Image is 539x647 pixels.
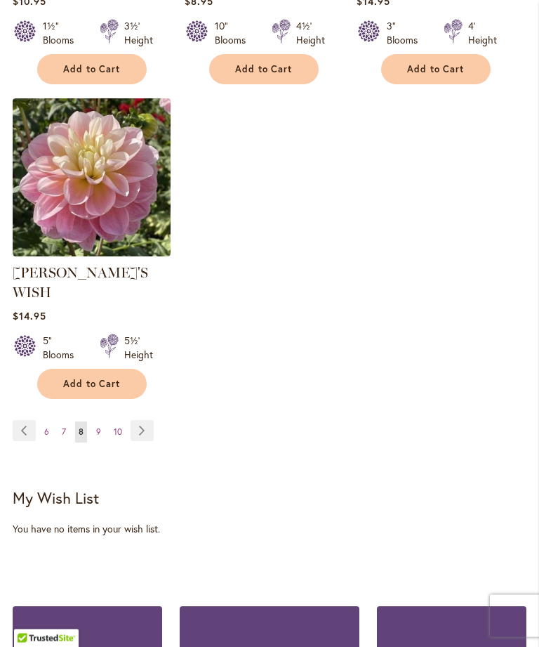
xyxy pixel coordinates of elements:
[468,20,497,48] div: 4' Height
[13,310,46,323] span: $14.95
[63,379,121,391] span: Add to Cart
[11,597,50,636] iframe: Launch Accessibility Center
[381,55,491,85] button: Add to Cart
[110,422,126,443] a: 10
[235,64,293,76] span: Add to Cart
[13,247,171,260] a: Gabbie's Wish
[43,20,83,48] div: 1½" Blooms
[41,422,53,443] a: 6
[114,427,122,438] span: 10
[37,55,147,85] button: Add to Cart
[44,427,49,438] span: 6
[93,422,105,443] a: 9
[13,523,526,537] div: You have no items in your wish list.
[407,64,465,76] span: Add to Cart
[62,427,66,438] span: 7
[296,20,325,48] div: 4½' Height
[96,427,101,438] span: 9
[13,265,148,301] a: [PERSON_NAME]'S WISH
[13,488,99,509] strong: My Wish List
[43,334,83,362] div: 5" Blooms
[387,20,427,48] div: 3" Blooms
[13,99,171,257] img: Gabbie's Wish
[124,20,153,48] div: 3½' Height
[215,20,255,48] div: 10" Blooms
[37,370,147,400] button: Add to Cart
[79,427,84,438] span: 8
[58,422,69,443] a: 7
[209,55,319,85] button: Add to Cart
[63,64,121,76] span: Add to Cart
[124,334,153,362] div: 5½' Height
